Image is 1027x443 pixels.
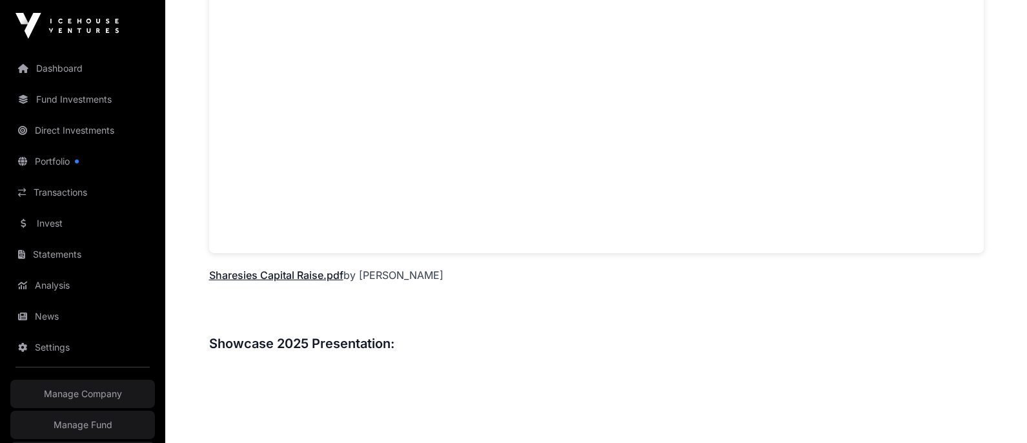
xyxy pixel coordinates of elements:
[10,271,155,300] a: Analysis
[10,178,155,207] a: Transactions
[10,240,155,269] a: Statements
[10,209,155,238] a: Invest
[209,333,984,354] h3: Showcase 2025 Presentation:
[10,147,155,176] a: Portfolio
[10,116,155,145] a: Direct Investments
[10,333,155,362] a: Settings
[15,13,119,39] img: Icehouse Ventures Logo
[10,380,155,408] a: Manage Company
[209,266,984,284] p: by [PERSON_NAME]
[962,381,1027,443] iframe: Chat Widget
[10,54,155,83] a: Dashboard
[10,411,155,439] a: Manage Fund
[10,302,155,331] a: News
[10,85,155,114] a: Fund Investments
[209,269,343,282] a: Sharesies Capital Raise.pdf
